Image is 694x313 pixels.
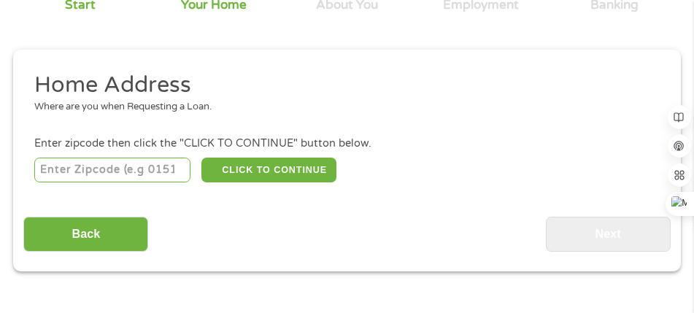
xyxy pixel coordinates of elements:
[34,136,660,152] div: Enter zipcode then click the "CLICK TO CONTINUE" button below.
[34,100,649,115] div: Where are you when Requesting a Loan.
[546,217,671,252] input: Next
[34,158,190,182] input: Enter Zipcode (e.g 01510)
[34,71,649,100] h2: Home Address
[201,158,337,182] button: CLICK TO CONTINUE
[23,217,148,252] input: Back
